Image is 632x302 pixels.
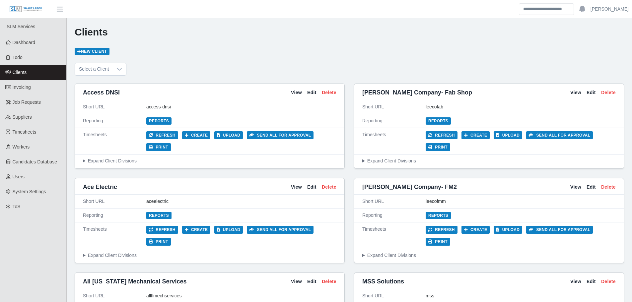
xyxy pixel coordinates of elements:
[426,143,450,151] button: Print
[83,157,336,164] summary: Expand Client Divisions
[247,131,314,139] button: Send all for approval
[75,26,624,38] h1: Clients
[426,212,451,219] a: Reports
[362,226,426,246] div: Timesheets
[570,184,581,191] a: View
[146,117,172,125] a: Reports
[362,182,457,192] span: [PERSON_NAME] Company- FM2
[426,292,616,299] div: mss
[13,144,30,150] span: Workers
[146,131,178,139] button: Refresh
[322,184,336,191] a: Delete
[426,131,457,139] button: Refresh
[461,226,490,234] button: Create
[83,226,146,246] div: Timesheets
[83,292,146,299] div: Short URL
[83,198,146,205] div: Short URL
[362,117,426,124] div: Reporting
[601,278,616,285] a: Delete
[362,103,426,110] div: Short URL
[13,99,41,105] span: Job Requests
[83,117,146,124] div: Reporting
[322,278,336,285] a: Delete
[362,131,426,151] div: Timesheets
[146,292,336,299] div: allflmechservices
[307,89,316,96] a: Edit
[214,131,243,139] button: Upload
[146,198,336,205] div: aceelectric
[13,70,27,75] span: Clients
[214,226,243,234] button: Upload
[75,48,109,55] a: New Client
[13,129,36,135] span: Timesheets
[526,131,593,139] button: Send all for approval
[307,184,316,191] a: Edit
[322,89,336,96] a: Delete
[247,226,314,234] button: Send all for approval
[426,226,457,234] button: Refresh
[587,184,596,191] a: Edit
[146,238,171,246] button: Print
[426,117,451,125] a: Reports
[83,212,146,219] div: Reporting
[570,278,581,285] a: View
[146,143,171,151] button: Print
[13,189,46,194] span: System Settings
[146,103,336,110] div: access-dnsi
[362,198,426,205] div: Short URL
[587,278,596,285] a: Edit
[601,89,616,96] a: Delete
[362,157,616,164] summary: Expand Client Divisions
[13,204,21,209] span: ToS
[146,212,172,219] a: Reports
[7,24,35,29] span: SLM Services
[75,63,113,75] span: Select a Client
[13,114,32,120] span: Suppliers
[291,278,302,285] a: View
[182,131,211,139] button: Create
[9,6,42,13] img: SLM Logo
[146,226,178,234] button: Refresh
[83,182,117,192] span: Ace Electric
[519,3,574,15] input: Search
[13,55,23,60] span: Todo
[362,212,426,219] div: Reporting
[601,184,616,191] a: Delete
[587,89,596,96] a: Edit
[13,174,25,179] span: Users
[13,40,35,45] span: Dashboard
[362,88,472,97] span: [PERSON_NAME] Company- Fab Shop
[591,6,629,13] a: [PERSON_NAME]
[83,131,146,151] div: Timesheets
[362,252,616,259] summary: Expand Client Divisions
[426,238,450,246] button: Print
[182,226,211,234] button: Create
[83,88,120,97] span: Access DNSI
[13,159,57,164] span: Candidates Database
[83,277,186,286] span: All [US_STATE] Mechanical Services
[83,252,336,259] summary: Expand Client Divisions
[526,226,593,234] button: Send all for approval
[461,131,490,139] button: Create
[83,103,146,110] div: Short URL
[13,85,31,90] span: Invoicing
[291,184,302,191] a: View
[362,292,426,299] div: Short URL
[307,278,316,285] a: Edit
[494,131,522,139] button: Upload
[291,89,302,96] a: View
[426,198,616,205] div: leecofmm
[494,226,522,234] button: Upload
[426,103,616,110] div: leecofab
[362,277,404,286] span: MSS Solutions
[570,89,581,96] a: View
